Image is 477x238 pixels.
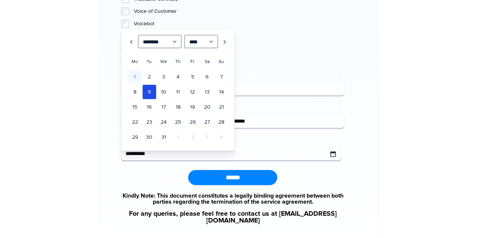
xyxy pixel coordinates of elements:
[157,130,170,144] a: 31
[128,115,141,129] a: 22
[127,35,135,48] a: Prev
[200,115,214,129] a: 27
[128,130,141,144] a: 29
[215,100,228,114] a: 21
[138,35,181,48] select: Select month
[200,130,214,144] span: 3
[171,130,185,144] span: 1
[143,70,156,84] a: 2
[147,59,152,64] span: Tuesday
[133,44,344,52] label: WhatsApp services
[215,85,228,99] a: 14
[200,85,214,99] a: 13
[128,85,141,99] a: 8
[186,130,199,144] span: 2
[171,115,185,129] a: 25
[190,59,195,64] span: Friday
[186,115,199,129] a: 26
[121,193,344,205] a: Kindly Note: This document constitutes a legally binding agreement between both parties regarding...
[157,70,170,84] a: 3
[215,115,228,129] a: 28
[186,85,199,99] a: 12
[133,56,344,64] label: Other
[171,100,185,114] a: 18
[200,100,214,114] a: 20
[215,70,228,84] a: 7
[184,35,218,48] select: Select year
[160,59,167,64] span: Wednesday
[157,115,170,129] a: 24
[143,85,156,99] a: 9
[171,70,185,84] a: 4
[128,70,141,84] a: 1
[133,8,344,15] label: Voice of Customer
[157,100,170,114] a: 17
[215,130,228,144] span: 4
[128,100,141,114] a: 15
[219,59,224,64] span: Sunday
[133,20,344,28] label: Voicebot
[133,32,344,40] label: VPN
[200,70,214,84] a: 6
[186,100,199,114] a: 19
[143,100,156,114] a: 16
[186,70,199,84] a: 5
[143,115,156,129] a: 23
[132,59,138,64] span: Monday
[221,35,229,48] a: Next
[175,59,181,64] span: Thursday
[204,59,209,64] span: Saturday
[121,210,344,224] a: For any queries, please feel free to contact us at [EMAIL_ADDRESS][DOMAIN_NAME]
[157,85,170,99] a: 10
[171,85,185,99] a: 11
[143,130,156,144] a: 30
